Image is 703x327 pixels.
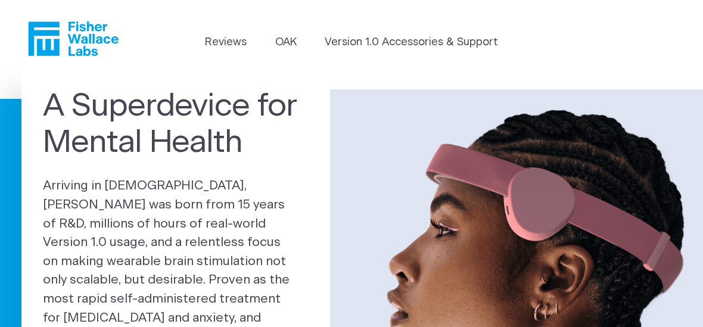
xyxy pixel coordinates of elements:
a: Reviews [205,35,247,51]
a: Fisher Wallace [28,21,119,56]
h1: A Superdevice for Mental Health [43,88,309,161]
a: Version 1.0 Accessories & Support [325,35,498,51]
a: OAK [275,35,297,51]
